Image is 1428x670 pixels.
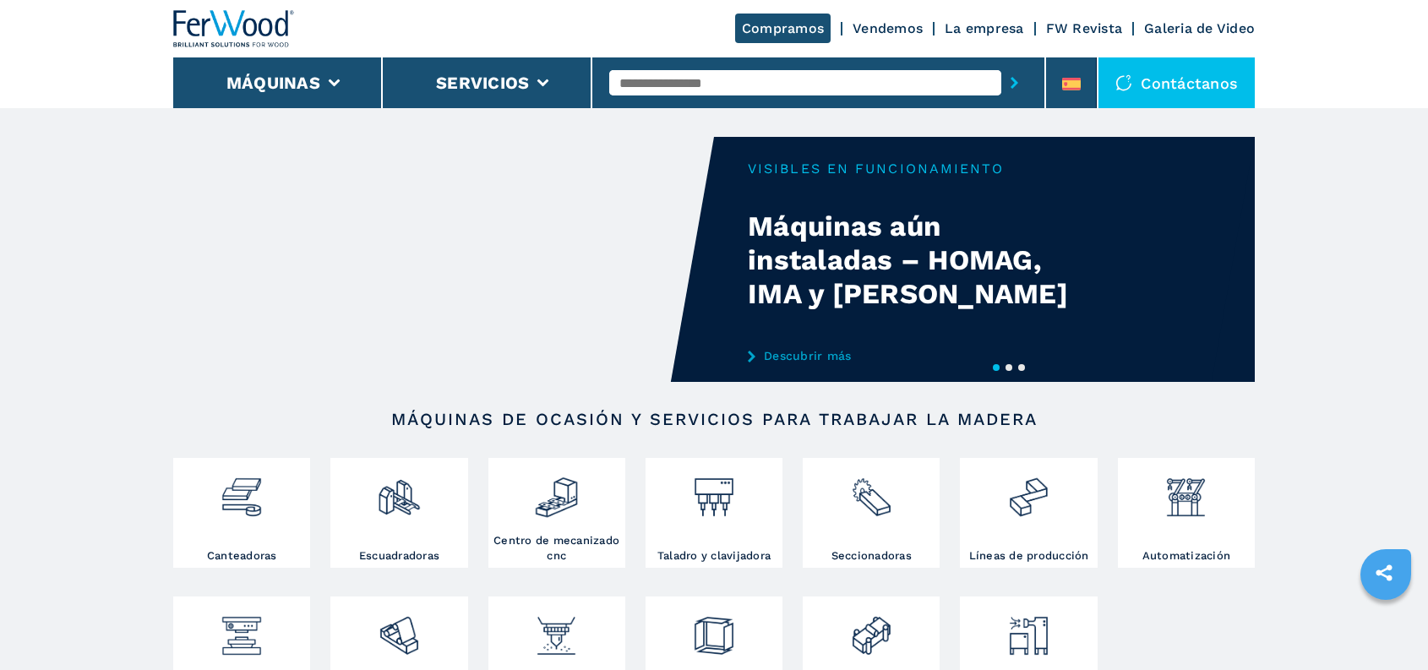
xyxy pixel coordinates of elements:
img: verniciatura_1.png [534,601,579,658]
h3: Automatización [1142,548,1231,564]
img: foratrici_inseritrici_2.png [691,462,736,520]
a: Escuadradoras [330,458,467,568]
button: submit-button [1001,63,1027,102]
a: FW Revista [1046,20,1123,36]
img: sezionatrici_2.png [849,462,894,520]
video: Your browser does not support the video tag. [173,137,714,382]
a: Vendemos [853,20,923,36]
img: Contáctanos [1115,74,1132,91]
a: Centro de mecanizado cnc [488,458,625,568]
a: Seccionadoras [803,458,940,568]
button: 1 [993,364,1000,371]
h3: Seccionadoras [831,548,912,564]
img: lavorazione_porte_finestre_2.png [849,601,894,658]
img: aspirazione_1.png [1006,601,1051,658]
img: levigatrici_2.png [377,601,422,658]
img: automazione.png [1164,462,1208,520]
a: Galeria de Video [1144,20,1255,36]
img: montaggio_imballaggio_2.png [691,601,736,658]
img: bordatrici_1.png [219,462,264,520]
a: Automatización [1118,458,1255,568]
button: 2 [1006,364,1012,371]
button: Máquinas [226,73,320,93]
a: Líneas de producción [960,458,1097,568]
a: Taladro y clavijadora [646,458,782,568]
h3: Taladro y clavijadora [657,548,771,564]
button: Servicios [436,73,529,93]
a: Canteadoras [173,458,310,568]
img: pressa-strettoia.png [219,601,264,658]
h2: Máquinas de ocasión y servicios para trabajar la madera [227,409,1201,429]
a: La empresa [945,20,1024,36]
a: Descubrir más [748,349,1079,362]
h3: Canteadoras [207,548,277,564]
a: Compramos [735,14,831,43]
img: Ferwood [173,10,295,47]
button: 3 [1018,364,1025,371]
img: squadratrici_2.png [377,462,422,520]
h3: Centro de mecanizado cnc [493,533,621,564]
div: Contáctanos [1098,57,1255,108]
h3: Escuadradoras [359,548,439,564]
img: linee_di_produzione_2.png [1006,462,1051,520]
img: centro_di_lavoro_cnc_2.png [534,462,579,520]
a: sharethis [1363,552,1405,594]
h3: Líneas de producción [969,548,1089,564]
